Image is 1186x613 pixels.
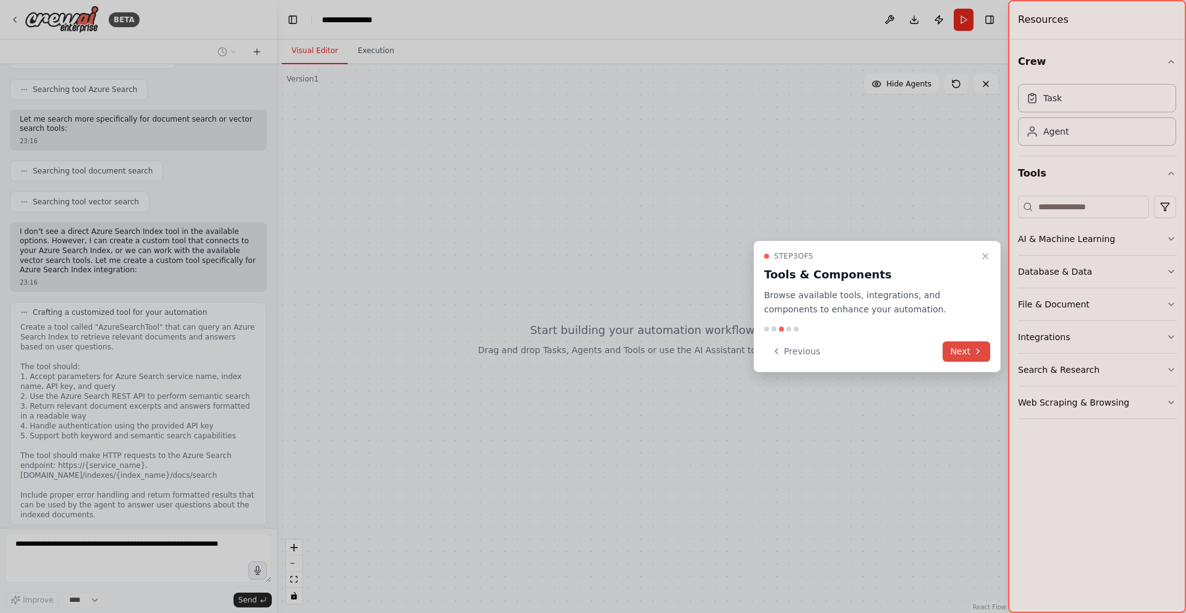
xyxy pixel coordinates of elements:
[764,341,828,362] button: Previous
[978,249,993,264] button: Close walkthrough
[943,341,990,362] button: Next
[764,288,975,317] p: Browse available tools, integrations, and components to enhance your automation.
[284,11,301,28] button: Hide left sidebar
[774,251,814,261] span: Step 3 of 5
[764,266,975,283] h3: Tools & Components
